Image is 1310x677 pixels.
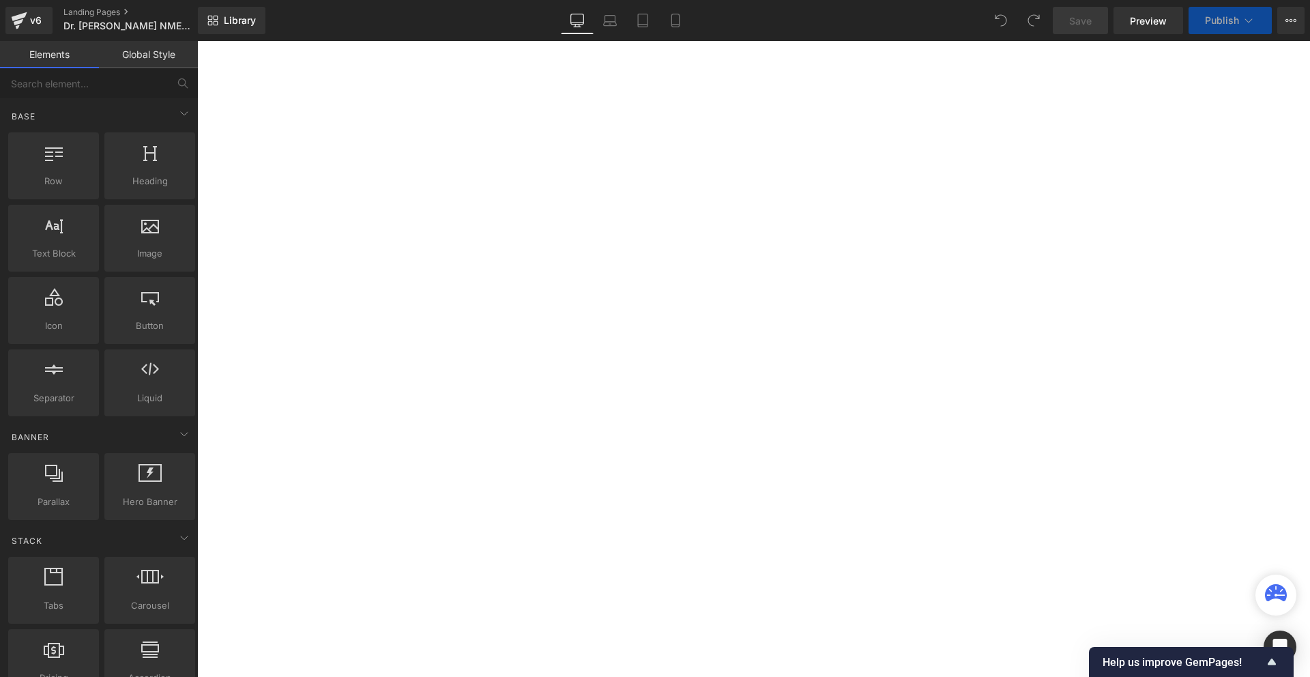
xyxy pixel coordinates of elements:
span: Save [1069,14,1092,28]
div: v6 [27,12,44,29]
a: Mobile [659,7,692,34]
span: Dr. [PERSON_NAME] NMES Massager [63,20,194,31]
span: Image [108,246,191,261]
button: Publish [1189,7,1272,34]
a: Landing Pages [63,7,220,18]
button: Redo [1020,7,1047,34]
span: Library [224,14,256,27]
a: New Library [198,7,265,34]
a: Preview [1113,7,1183,34]
span: Heading [108,174,191,188]
span: Carousel [108,599,191,613]
span: Separator [12,391,95,405]
a: Global Style [99,41,198,68]
a: Laptop [594,7,626,34]
span: Preview [1130,14,1167,28]
span: Text Block [12,246,95,261]
span: Banner [10,431,50,444]
span: Parallax [12,495,95,509]
button: More [1277,7,1305,34]
span: Publish [1205,15,1239,26]
span: Tabs [12,599,95,613]
a: Desktop [561,7,594,34]
a: v6 [5,7,53,34]
a: Tablet [626,7,659,34]
div: Open Intercom Messenger [1264,631,1296,663]
span: Liquid [108,391,191,405]
span: Help us improve GemPages! [1103,656,1264,669]
span: Base [10,110,37,123]
button: Undo [987,7,1015,34]
button: Show survey - Help us improve GemPages! [1103,654,1280,670]
span: Button [108,319,191,333]
span: Icon [12,319,95,333]
span: Stack [10,534,44,547]
span: Row [12,174,95,188]
span: Hero Banner [108,495,191,509]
